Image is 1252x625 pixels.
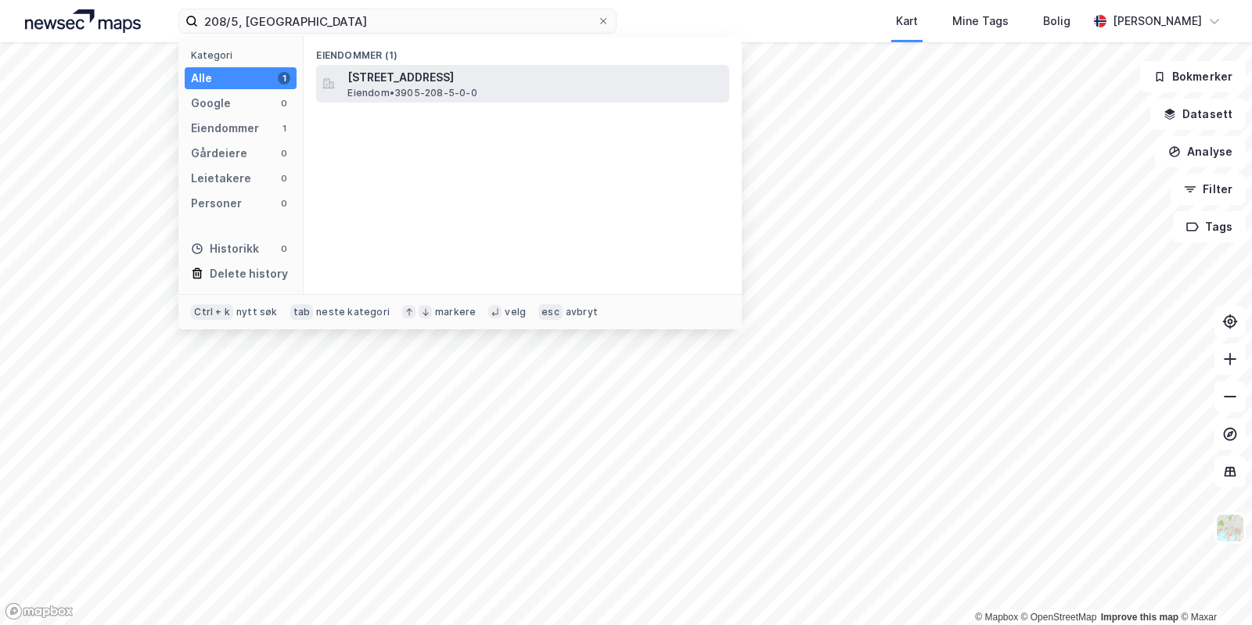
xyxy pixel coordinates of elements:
div: avbryt [566,306,598,318]
div: Google [191,94,231,113]
a: OpenStreetMap [1021,612,1097,623]
div: markere [435,306,476,318]
div: 0 [278,197,290,210]
button: Tags [1173,211,1246,242]
iframe: Chat Widget [1174,550,1252,625]
div: Ctrl + k [191,304,233,320]
input: Søk på adresse, matrikkel, gårdeiere, leietakere eller personer [198,9,597,33]
div: Personer [191,194,242,213]
div: Bolig [1043,12,1070,31]
div: Leietakere [191,169,251,188]
button: Filter [1171,174,1246,205]
span: [STREET_ADDRESS] [347,68,723,87]
a: Mapbox homepage [5,602,74,620]
div: Gårdeiere [191,144,247,163]
div: Kontrollprogram for chat [1174,550,1252,625]
div: neste kategori [316,306,390,318]
div: tab [290,304,314,320]
a: Mapbox [975,612,1018,623]
div: Kategori [191,49,297,61]
div: Delete history [210,264,288,283]
button: Analyse [1155,136,1246,167]
button: Datasett [1150,99,1246,130]
div: 0 [278,172,290,185]
div: esc [538,304,563,320]
div: 1 [278,122,290,135]
div: 0 [278,147,290,160]
div: Mine Tags [952,12,1009,31]
div: velg [505,306,526,318]
div: 0 [278,242,290,255]
div: Kart [896,12,918,31]
div: [PERSON_NAME] [1113,12,1202,31]
a: Improve this map [1101,612,1178,623]
img: Z [1215,513,1245,543]
div: 1 [278,72,290,84]
div: 0 [278,97,290,110]
div: Eiendommer [191,119,259,138]
span: Eiendom • 3905-208-5-0-0 [347,87,477,99]
div: nytt søk [236,306,278,318]
div: Historikk [191,239,259,258]
button: Bokmerker [1140,61,1246,92]
img: logo.a4113a55bc3d86da70a041830d287a7e.svg [25,9,141,33]
div: Eiendommer (1) [304,37,742,65]
div: Alle [191,69,212,88]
